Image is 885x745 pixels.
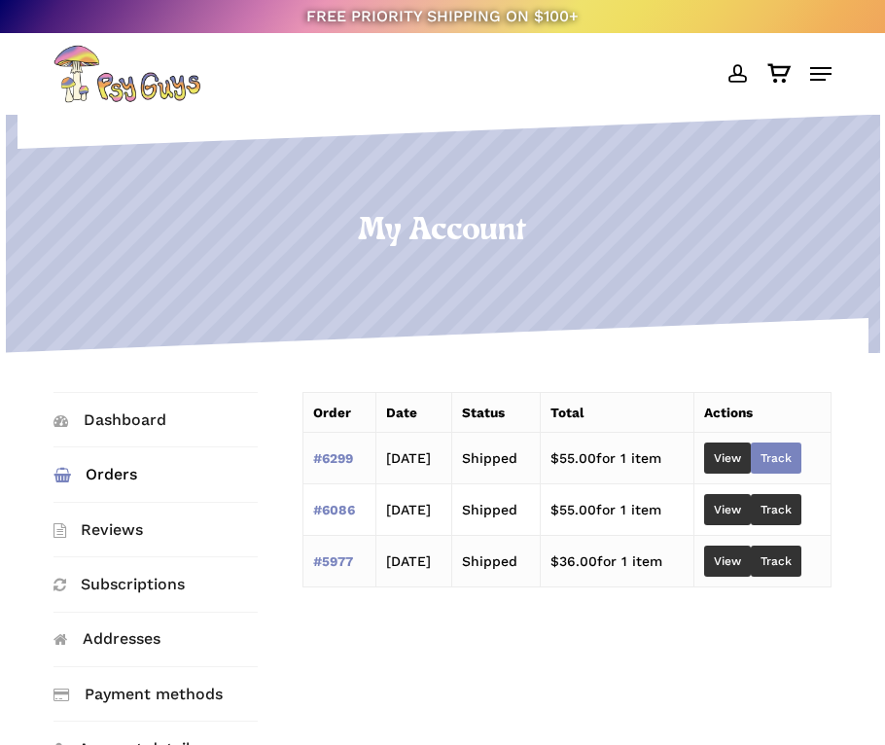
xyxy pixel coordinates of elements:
[313,405,351,420] span: Order
[462,405,505,420] span: Status
[550,502,559,517] span: $
[704,546,751,577] a: View order 5977
[313,553,353,569] a: View order number 5977
[386,450,431,466] time: [DATE]
[751,443,801,474] a: Track order number 6299
[550,553,597,569] span: 36.00
[550,450,559,466] span: $
[540,484,694,536] td: for 1 item
[757,45,800,103] a: Cart
[704,443,751,474] a: View order 6299
[53,613,258,666] a: Addresses
[704,494,751,525] a: View order 6086
[313,450,353,466] a: View order number 6299
[386,405,417,420] span: Date
[704,405,753,420] span: Actions
[53,557,258,611] a: Subscriptions
[550,405,584,420] span: Total
[451,484,540,536] td: Shipped
[540,536,694,587] td: for 1 item
[386,502,431,517] time: [DATE]
[386,553,431,569] time: [DATE]
[550,502,596,517] span: 55.00
[53,393,258,446] a: Dashboard
[53,447,258,501] a: Orders
[810,64,832,84] a: Navigation Menu
[451,536,540,587] td: Shipped
[550,450,596,466] span: 55.00
[540,433,694,484] td: for 1 item
[313,502,355,517] a: View order number 6086
[751,546,801,577] a: Track order number 5977
[451,433,540,484] td: Shipped
[53,667,258,721] a: Payment methods
[53,503,258,556] a: Reviews
[550,553,559,569] span: $
[751,494,801,525] a: Track order number 6086
[53,45,201,103] img: PsyGuys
